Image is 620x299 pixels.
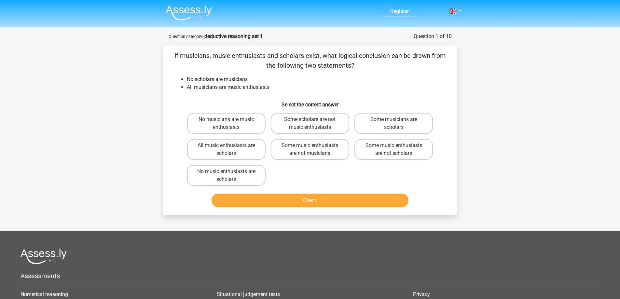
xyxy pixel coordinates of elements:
[21,249,67,264] img: Assessly logo
[354,139,433,160] label: Some music enthusiasts are not scholars
[187,165,266,186] label: No music enthusiasts are scholars
[354,113,433,134] label: Some musicians are scholars
[21,291,68,297] a: Numerical reasoning
[21,272,599,280] h5: Assessments
[413,291,430,297] a: Privacy
[187,75,447,83] li: No scholars are musicians
[169,34,203,39] small: Question category:
[271,139,349,160] label: Some music enthusiasts are not musicians
[271,113,349,134] label: Some scholars are not music enthusiasts
[187,139,266,160] label: All music enthusiasts are scholars
[174,96,447,108] h6: Select the correct answer
[390,8,409,14] a: Register
[166,5,212,20] img: Assessly
[187,113,266,134] label: No musicians are music enthusiasts
[217,291,280,297] a: Situational judgement tests
[212,194,408,207] button: Check
[174,51,447,70] p: If musicians, music enthusiasts and scholars exist, what logical conclusion can be drawn from the...
[414,33,452,40] div: Question 1 of 10
[204,33,263,39] strong: deductive reasoning set 1
[187,83,447,91] li: All musicians are music enthusiasts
